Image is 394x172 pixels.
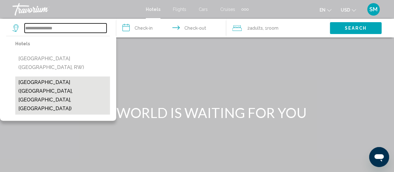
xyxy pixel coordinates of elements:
[226,19,330,37] button: Travelers: 2 adults, 0 children
[369,147,389,167] iframe: Button to launch messaging window
[320,5,331,14] button: Change language
[267,26,278,31] span: Room
[341,7,350,12] span: USD
[263,24,278,32] span: , 1
[80,105,314,121] h1: THE WORLD IS WAITING FOR YOU
[116,19,226,37] button: Check in and out dates
[12,3,140,16] a: Travorium
[341,5,356,14] button: Change currency
[250,26,263,31] span: Adults
[247,24,263,32] span: 2
[365,3,382,16] button: User Menu
[241,4,249,14] button: Extra navigation items
[220,7,235,12] a: Cruises
[369,6,377,12] span: SM
[15,76,110,115] button: [GEOGRAPHIC_DATA] ([GEOGRAPHIC_DATA], [GEOGRAPHIC_DATA], [GEOGRAPHIC_DATA])
[15,53,110,73] button: [GEOGRAPHIC_DATA] ([GEOGRAPHIC_DATA], RW)
[173,7,186,12] a: Flights
[320,7,325,12] span: en
[345,26,367,31] span: Search
[146,7,160,12] a: Hotels
[15,39,110,48] p: Hotels
[330,22,382,34] button: Search
[199,7,208,12] a: Cars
